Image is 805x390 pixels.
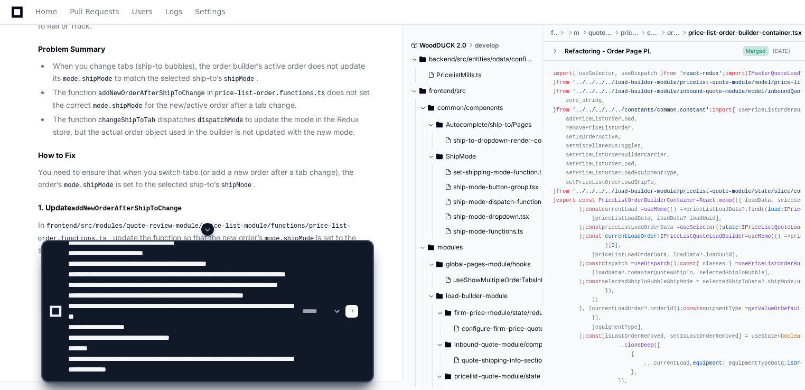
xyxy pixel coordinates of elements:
code: price-list-order.functions.ts [213,89,327,98]
svg: Directory [436,118,443,131]
button: frontend/src [411,82,535,99]
span: develop [475,41,499,50]
span: order-builder [667,29,680,37]
svg: Directory [436,150,443,163]
button: backend/src/entities/odata/config-quote-service [411,51,535,68]
span: () => [670,206,686,212]
span: Home [35,8,57,15]
span: ship-mode-dropdown.tsx [453,212,529,221]
span: backend/src/entities/odata/config-quote-service [429,55,535,63]
svg: Directory [419,85,426,97]
span: ship-mode-button-group.tsx [453,183,539,191]
code: shipMode [219,181,254,190]
span: import [725,70,745,77]
span: from [556,89,569,95]
span: WoodDUCK 2.0 [419,41,466,50]
span: Autocomplete/ship-to/Pages [446,120,531,129]
span: useMemo [644,206,667,212]
button: PricelistMills.ts [424,68,528,82]
span: memo [719,197,732,203]
h2: Problem Summary [38,44,372,54]
span: frontend [551,29,557,37]
span: Settings [195,8,225,15]
div: [DATE] [773,47,790,55]
span: set-shipping-mode-function.ts [453,168,545,177]
span: quote-review-module [588,29,612,37]
span: from [556,107,569,113]
code: mode.shipMode [91,101,145,111]
span: '../../../../../constants/common.constant' [573,107,709,113]
span: Pull Requests [70,8,119,15]
span: ship-mode-dispatch-functions.ts [453,198,551,206]
span: common/components [437,104,503,112]
span: frontend/src [429,87,466,95]
span: components [647,29,659,37]
code: frontend/src/modules/quote-review-module/price-list-module/functions/price-list-order.functions.ts [38,221,351,244]
span: export [556,197,576,203]
span: const [585,206,602,212]
span: Merged [743,46,769,56]
button: ship-mode-button-group.tsx [441,180,551,194]
button: ship-mode-dropdown.tsx [441,209,551,224]
span: find [748,206,761,212]
code: shipMode [222,75,257,84]
button: ship-mode-dispatch-functions.ts [441,194,551,209]
svg: Directory [428,101,434,114]
span: loadUuid [689,215,715,221]
div: Refactoring - Order Page PL [565,47,651,55]
button: ship-to-dropdown-render-component.tsx [441,133,554,148]
span: from [663,70,677,77]
p: You need to ensure that when you switch tabs (or add a new order after a tab change), the order’s... [38,166,372,191]
span: IMasterQuoteLoad [748,70,800,77]
span: load [767,206,781,212]
span: PricelistMills.ts [436,71,481,79]
li: When you change tabs (ship-to bubbles), the order builder’s active order does not update its to m... [50,60,372,85]
span: 'react-redux' [680,70,722,77]
li: The function in does not set the correct for the new/active order after a tab change. [50,87,372,112]
code: addNewOrderAfterShipToChange [96,89,207,98]
button: set-shipping-mode-function.ts [441,165,551,180]
button: Autocomplete/ship-to/Pages [428,116,551,133]
button: ShipMode [428,148,551,165]
h3: 1. Update [38,202,372,214]
span: import [713,107,732,113]
span: ship-to-dropdown-render-component.tsx [453,136,578,145]
span: PriceListOrderBuilderContainer [598,197,696,203]
span: from [556,79,569,86]
code: changeShipToTab [96,116,157,125]
span: ShipMode [446,152,476,161]
span: Users [132,8,153,15]
span: const [579,197,595,203]
p: In , update the function so that the new order’s is set to the selected ship-to’s mode: [38,219,372,256]
span: price-list-module [621,29,639,37]
span: modules [574,29,580,37]
h2: How to Fix [38,150,372,161]
svg: Directory [419,53,426,66]
span: import [553,70,573,77]
button: common/components [419,99,543,116]
span: from [556,188,569,194]
code: mode.shipMode [62,181,116,190]
code: addNewOrderAfterShipToChange [71,205,182,212]
code: dispatchMode [195,116,245,125]
code: mode.shipMode [61,75,115,84]
li: The function dispatches to update the mode in the Redux store, but the actual order object used i... [50,114,372,138]
span: price-list-order-builder-container.tsx [688,29,802,37]
span: React [699,197,716,203]
span: Logs [165,8,182,15]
